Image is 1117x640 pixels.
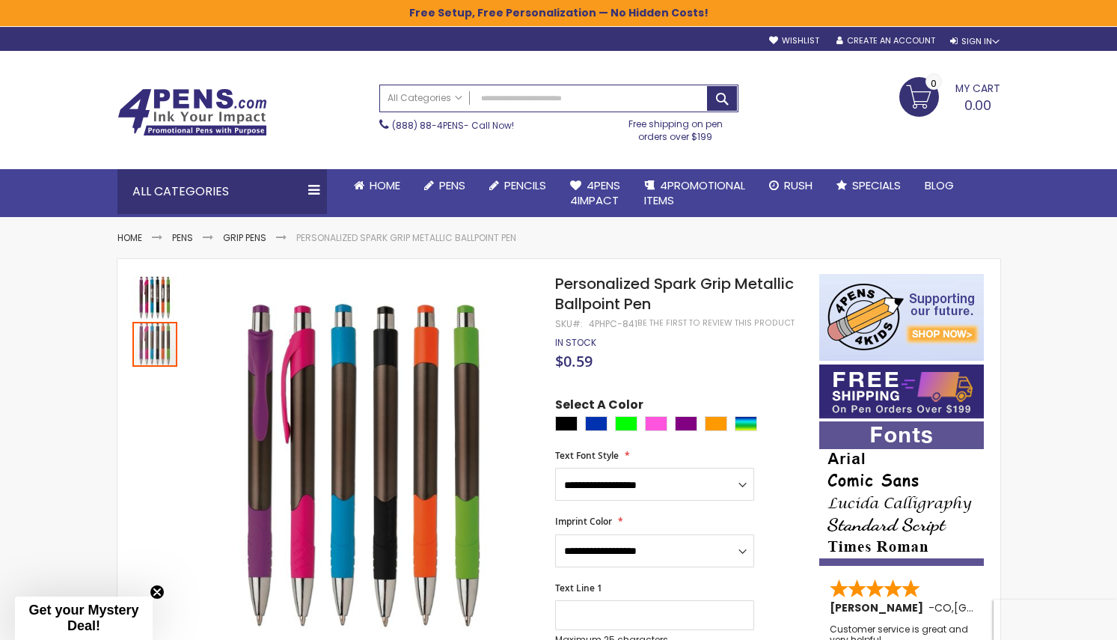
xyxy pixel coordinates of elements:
span: Specials [852,177,901,193]
iframe: Google Customer Reviews [994,600,1117,640]
img: Personalized Spark Grip Metallic Ballpoint Pen [194,296,536,638]
a: Wishlist [769,35,819,46]
a: Pens [412,169,477,202]
span: [PERSON_NAME] [830,600,928,615]
span: - , [928,600,1064,615]
span: [GEOGRAPHIC_DATA] [954,600,1064,615]
a: Be the first to review this product [637,317,795,329]
a: Create an Account [836,35,935,46]
span: In stock [555,336,596,349]
span: Rush [784,177,812,193]
div: Get your Mystery Deal!Close teaser [15,597,153,640]
a: Grip Pens [223,231,266,244]
div: 4PHPC-841 [589,318,637,330]
span: 0 [931,76,937,91]
div: Availability [555,337,596,349]
a: Specials [824,169,913,202]
div: Assorted [735,416,757,431]
a: 4PROMOTIONALITEMS [632,169,757,218]
a: 0.00 0 [899,77,1000,115]
img: 4Pens Custom Pens and Promotional Products [117,88,267,136]
div: Sign In [950,36,1000,47]
a: Home [117,231,142,244]
span: - Call Now! [392,119,514,132]
span: Text Line 1 [555,582,602,594]
a: (888) 88-4PENS [392,119,464,132]
span: Select A Color [555,397,643,417]
a: All Categories [380,85,470,110]
img: Personalized Spark Grip Metallic Ballpoint Pen [132,275,177,320]
div: Free shipping on pen orders over $199 [613,112,738,142]
span: 4Pens 4impact [570,177,620,208]
span: Imprint Color [555,515,612,528]
div: Orange [705,416,727,431]
a: Pens [172,231,193,244]
a: 4Pens4impact [558,169,632,218]
div: Pink [645,416,667,431]
div: All Categories [117,169,327,214]
div: Personalized Spark Grip Metallic Ballpoint Pen [132,320,177,367]
span: Blog [925,177,954,193]
img: 4pens 4 kids [819,274,984,361]
span: 0.00 [964,96,991,115]
a: Home [342,169,412,202]
a: Blog [913,169,966,202]
strong: SKU [555,317,583,330]
span: CO [934,600,952,615]
a: Pencils [477,169,558,202]
li: Personalized Spark Grip Metallic Ballpoint Pen [296,232,516,244]
span: Pencils [504,177,546,193]
span: Text Font Style [555,449,619,462]
div: Purple [675,416,697,431]
span: Home [370,177,400,193]
button: Close teaser [150,585,165,600]
a: Rush [757,169,824,202]
img: font-personalization-examples [819,421,984,566]
div: Personalized Spark Grip Metallic Ballpoint Pen [132,274,179,320]
div: Lime Green [615,416,637,431]
span: Pens [439,177,465,193]
span: Get your Mystery Deal! [28,603,138,633]
span: All Categories [388,92,462,104]
div: Blue [585,416,608,431]
span: Personalized Spark Grip Metallic Ballpoint Pen [555,273,794,314]
span: 4PROMOTIONAL ITEMS [644,177,745,208]
div: Black [555,416,578,431]
img: Free shipping on orders over $199 [819,365,984,418]
span: $0.59 [555,351,593,371]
